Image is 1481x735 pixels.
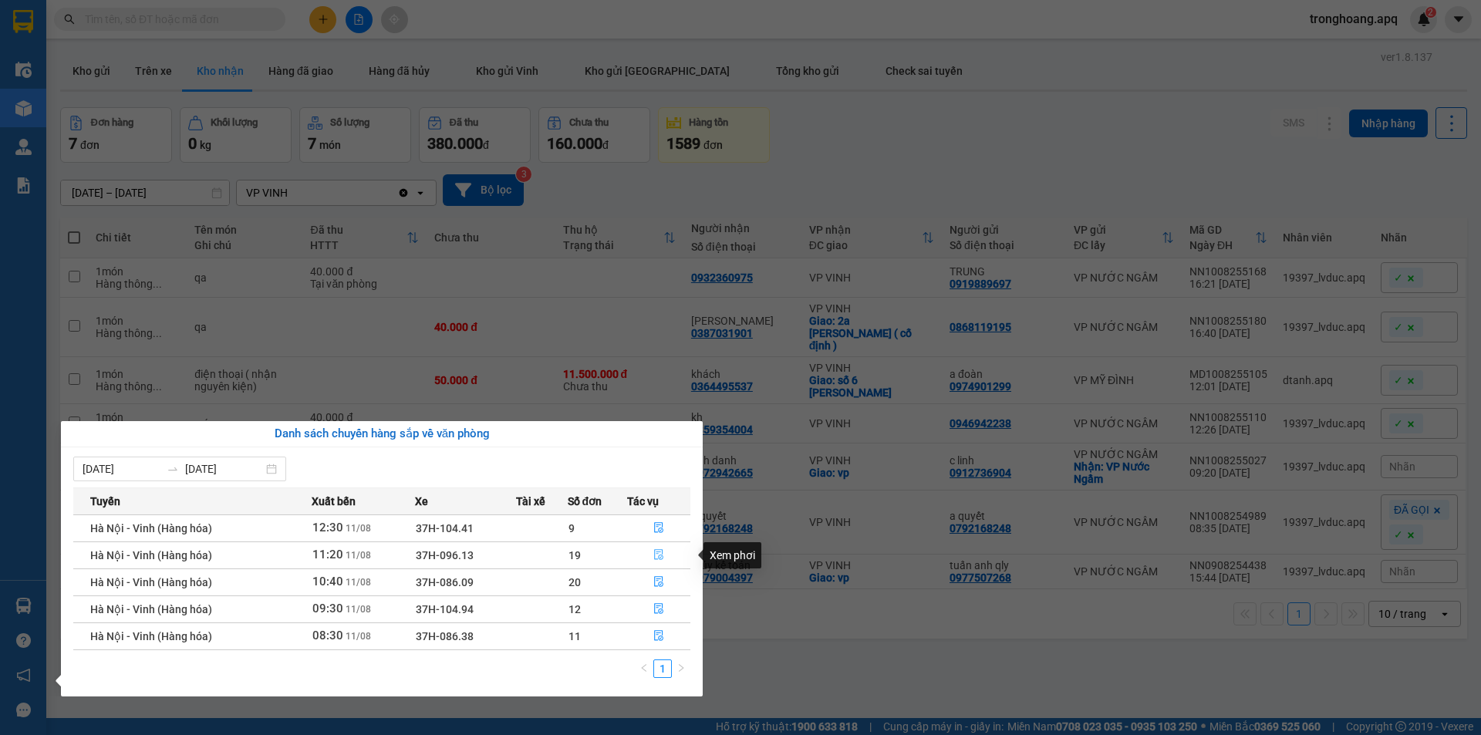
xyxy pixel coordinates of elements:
[415,493,428,510] span: Xe
[416,549,474,561] span: 37H-096.13
[90,549,212,561] span: Hà Nội - Vinh (Hàng hóa)
[628,597,690,622] button: file-done
[90,603,212,615] span: Hà Nội - Vinh (Hàng hóa)
[346,550,371,561] span: 11/08
[568,522,575,534] span: 9
[167,463,179,475] span: swap-right
[416,522,474,534] span: 37H-104.41
[312,602,343,615] span: 09:30
[346,577,371,588] span: 11/08
[568,576,581,588] span: 20
[416,576,474,588] span: 37H-086.09
[346,631,371,642] span: 11/08
[90,522,212,534] span: Hà Nội - Vinh (Hàng hóa)
[90,576,212,588] span: Hà Nội - Vinh (Hàng hóa)
[90,493,120,510] span: Tuyến
[312,521,343,534] span: 12:30
[672,659,690,678] li: Next Page
[628,624,690,649] button: file-done
[653,549,664,561] span: file-done
[627,493,659,510] span: Tác vụ
[703,542,761,568] div: Xem phơi
[653,522,664,534] span: file-done
[628,570,690,595] button: file-done
[346,523,371,534] span: 11/08
[639,663,649,673] span: left
[653,576,664,588] span: file-done
[568,603,581,615] span: 12
[676,663,686,673] span: right
[653,659,672,678] li: 1
[568,493,602,510] span: Số đơn
[312,629,343,642] span: 08:30
[312,548,343,561] span: 11:20
[635,659,653,678] li: Previous Page
[568,630,581,642] span: 11
[185,460,263,477] input: Đến ngày
[167,463,179,475] span: to
[628,516,690,541] button: file-done
[568,549,581,561] span: 19
[654,660,671,677] a: 1
[653,603,664,615] span: file-done
[416,630,474,642] span: 37H-086.38
[628,543,690,568] button: file-done
[516,493,545,510] span: Tài xế
[83,460,160,477] input: Từ ngày
[73,425,690,443] div: Danh sách chuyến hàng sắp về văn phòng
[672,659,690,678] button: right
[653,630,664,642] span: file-done
[312,575,343,588] span: 10:40
[416,603,474,615] span: 37H-104.94
[90,630,212,642] span: Hà Nội - Vinh (Hàng hóa)
[346,604,371,615] span: 11/08
[635,659,653,678] button: left
[312,493,356,510] span: Xuất bến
